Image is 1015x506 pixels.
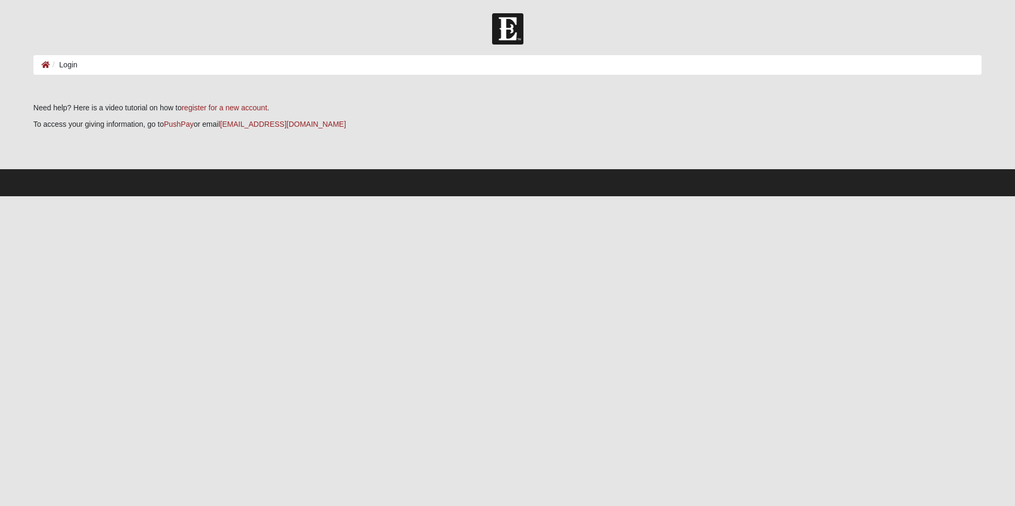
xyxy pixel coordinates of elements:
a: PushPay [164,120,194,128]
li: Login [50,59,78,71]
p: Need help? Here is a video tutorial on how to . [33,102,982,114]
p: To access your giving information, go to or email [33,119,982,130]
a: register for a new account [182,103,267,112]
img: Church of Eleven22 Logo [492,13,523,45]
a: [EMAIL_ADDRESS][DOMAIN_NAME] [220,120,346,128]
